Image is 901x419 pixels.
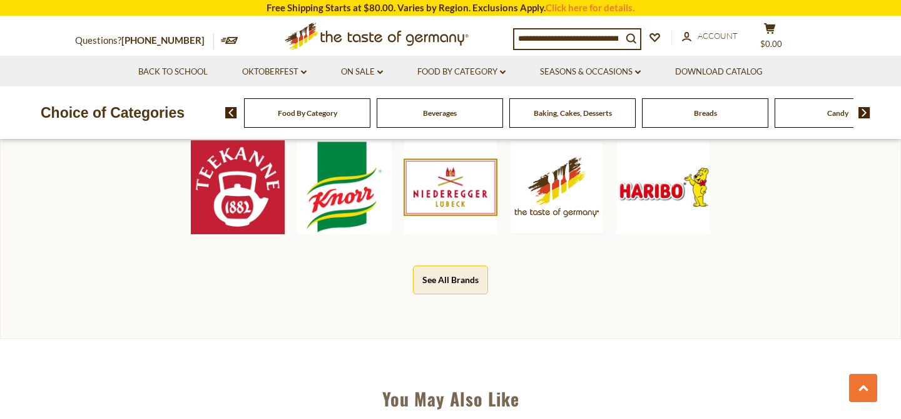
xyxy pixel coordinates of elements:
[858,107,870,118] img: next arrow
[225,107,237,118] img: previous arrow
[682,29,738,43] a: Account
[616,140,710,234] img: Haribo
[760,39,782,49] span: $0.00
[698,31,738,41] span: Account
[121,34,205,46] a: [PHONE_NUMBER]
[751,23,788,54] button: $0.00
[278,108,337,118] a: Food By Category
[191,140,285,234] img: Teekanne
[546,2,634,13] a: Click here for details.
[423,108,457,118] a: Beverages
[242,65,307,79] a: Oktoberfest
[675,65,763,79] a: Download Catalog
[534,108,612,118] a: Baking, Cakes, Desserts
[341,65,383,79] a: On Sale
[540,65,641,79] a: Seasons & Occasions
[138,65,208,79] a: Back to School
[297,140,391,234] img: Knorr
[417,65,506,79] a: Food By Category
[404,140,497,234] img: Niederegger
[413,266,488,294] button: See All Brands
[694,108,717,118] a: Breads
[75,33,214,49] p: Questions?
[827,108,848,118] a: Candy
[510,140,604,234] img: The Taste of Germany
